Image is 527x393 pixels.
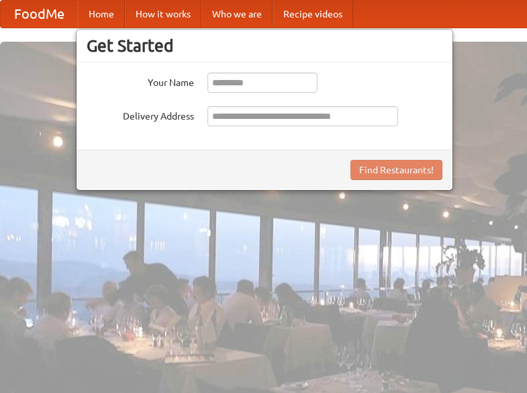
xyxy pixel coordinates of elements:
[87,36,442,56] h3: Get Started
[125,1,201,28] a: How it works
[87,73,194,89] label: Your Name
[201,1,273,28] a: Who we are
[87,106,194,123] label: Delivery Address
[1,1,78,28] a: FoodMe
[350,160,442,180] button: Find Restaurants!
[273,1,353,28] a: Recipe videos
[78,1,125,28] a: Home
